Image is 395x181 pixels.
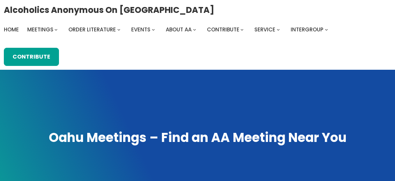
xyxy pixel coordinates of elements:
[207,26,239,33] span: Contribute
[291,25,323,35] a: Intergroup
[254,26,275,33] span: Service
[4,25,330,35] nav: Intergroup
[131,26,150,33] span: Events
[54,28,58,31] button: Meetings submenu
[131,25,150,35] a: Events
[291,26,323,33] span: Intergroup
[254,25,275,35] a: Service
[4,25,19,35] a: Home
[240,28,244,31] button: Contribute submenu
[4,48,59,66] a: Contribute
[277,28,280,31] button: Service submenu
[4,2,214,17] a: Alcoholics Anonymous on [GEOGRAPHIC_DATA]
[68,26,116,33] span: Order Literature
[27,25,53,35] a: Meetings
[166,25,192,35] a: About AA
[4,26,19,33] span: Home
[193,28,196,31] button: About AA submenu
[117,28,120,31] button: Order Literature submenu
[325,28,328,31] button: Intergroup submenu
[207,25,239,35] a: Contribute
[27,26,53,33] span: Meetings
[152,28,155,31] button: Events submenu
[166,26,192,33] span: About AA
[6,129,389,146] h1: Oahu Meetings – Find an AA Meeting Near You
